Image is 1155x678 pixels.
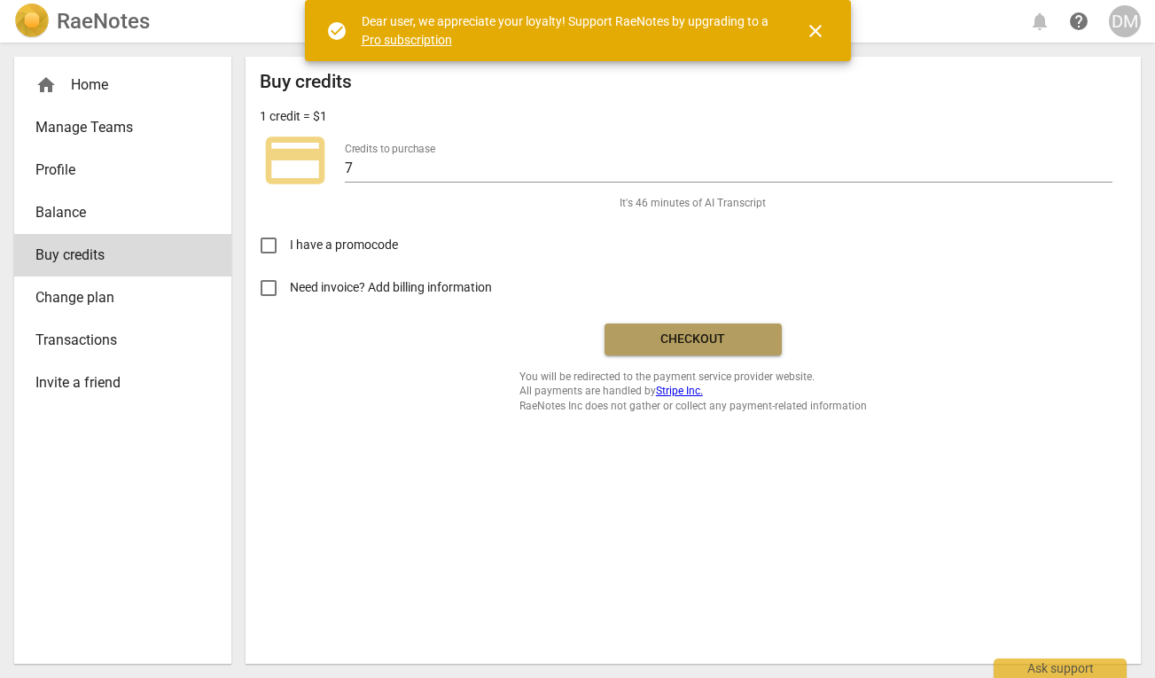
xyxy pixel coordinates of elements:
button: Checkout [605,323,782,355]
button: Close [794,10,837,52]
span: check_circle [326,20,347,42]
span: You will be redirected to the payment service provider website. All payments are handled by RaeNo... [519,370,867,414]
a: Help [1063,5,1095,37]
span: I have a promocode [290,236,398,254]
span: Checkout [619,331,768,348]
a: Profile [14,149,231,191]
span: Buy credits [35,245,196,266]
img: Logo [14,4,50,39]
span: It's 46 minutes of AI Transcript [620,196,766,211]
span: Need invoice? Add billing information [290,278,495,297]
a: Balance [14,191,231,234]
label: Credits to purchase [345,144,435,154]
div: Ask support [994,659,1127,678]
h2: Buy credits [260,71,352,93]
h2: RaeNotes [57,9,150,34]
span: help [1068,11,1089,32]
span: close [805,20,826,42]
a: Stripe Inc. [656,385,703,397]
a: LogoRaeNotes [14,4,150,39]
span: home [35,74,57,96]
p: 1 credit = $1 [260,107,327,126]
span: Change plan [35,287,196,308]
a: Transactions [14,319,231,362]
a: Change plan [14,277,231,319]
span: Balance [35,202,196,223]
div: Home [35,74,196,96]
span: Transactions [35,330,196,351]
div: Dear user, we appreciate your loyalty! Support RaeNotes by upgrading to a [362,12,773,49]
span: credit_card [260,125,331,196]
a: Pro subscription [362,33,452,47]
button: DM [1109,5,1141,37]
div: Home [14,64,231,106]
a: Buy credits [14,234,231,277]
span: Manage Teams [35,117,196,138]
span: Profile [35,160,196,181]
a: Manage Teams [14,106,231,149]
span: Invite a friend [35,372,196,394]
a: Invite a friend [14,362,231,404]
